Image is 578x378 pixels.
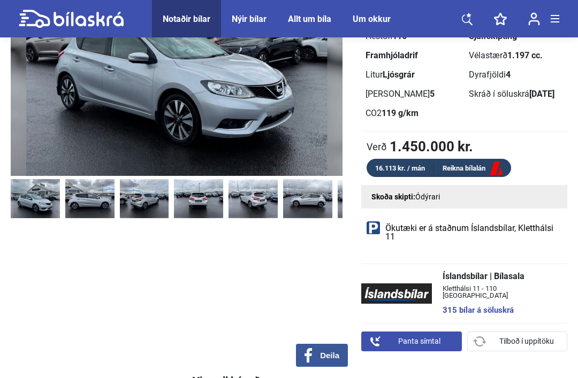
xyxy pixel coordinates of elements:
span: Ódýrari [415,192,440,201]
div: Dyrafjöldi [469,71,564,79]
span: Íslandsbílar | Bílasala [443,272,557,281]
img: 1753886466_5767726086210744020_26186438626456963.jpg [120,179,169,218]
div: Hestöfl [366,32,460,41]
span: Kletthálsi 11 - 110 [GEOGRAPHIC_DATA] [443,285,557,299]
a: Allt um bíla [288,14,331,24]
a: Nýir bílar [232,14,267,24]
a: Notaðir bílar [163,14,210,24]
strong: Skoða skipti: [371,192,415,201]
img: 1753886468_3813546616795284620_26186440886372486.jpg [283,179,332,218]
b: Framhjóladrif [366,50,418,60]
span: Deila [320,351,339,360]
img: user-login.svg [528,12,540,26]
img: 1753886466_1706141894711412583_26186439342107455.jpg [174,179,223,218]
img: 1753886464_7313978185034591230_26186436966363531.jpg [11,179,60,218]
button: Deila [296,344,348,367]
div: Vélastærð [469,51,564,60]
div: CO2 [366,109,460,118]
b: 1.197 cc. [507,50,543,60]
b: 119 g/km [382,108,419,118]
img: 1753886469_1269376051010389243_26186441800508079.jpg [338,179,387,218]
a: 315 bílar á söluskrá [443,306,557,314]
b: 1.450.000 kr. [390,140,473,153]
b: Ljósgrár [383,70,415,80]
b: 5 [430,89,435,99]
span: Ökutæki er á staðnum Íslandsbílar, Kletthálsi 11 [385,224,562,241]
span: Tilboð í uppítöku [499,336,554,347]
img: 1753886465_5323154970324465360_26186437740419344.jpg [65,179,115,218]
a: Um okkur [353,14,391,24]
b: [DATE] [529,89,554,99]
div: Skráð í söluskrá [469,90,564,98]
div: 16.113 kr. / mán [367,162,434,174]
div: Litur [366,71,460,79]
span: Panta símtal [398,336,440,347]
div: [PERSON_NAME] [366,90,460,98]
img: 1753886467_2541504400828274005_26186440279527300.jpg [229,179,278,218]
span: Verð [367,141,387,152]
a: Reikna bílalán [434,162,511,175]
b: 4 [506,70,511,80]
